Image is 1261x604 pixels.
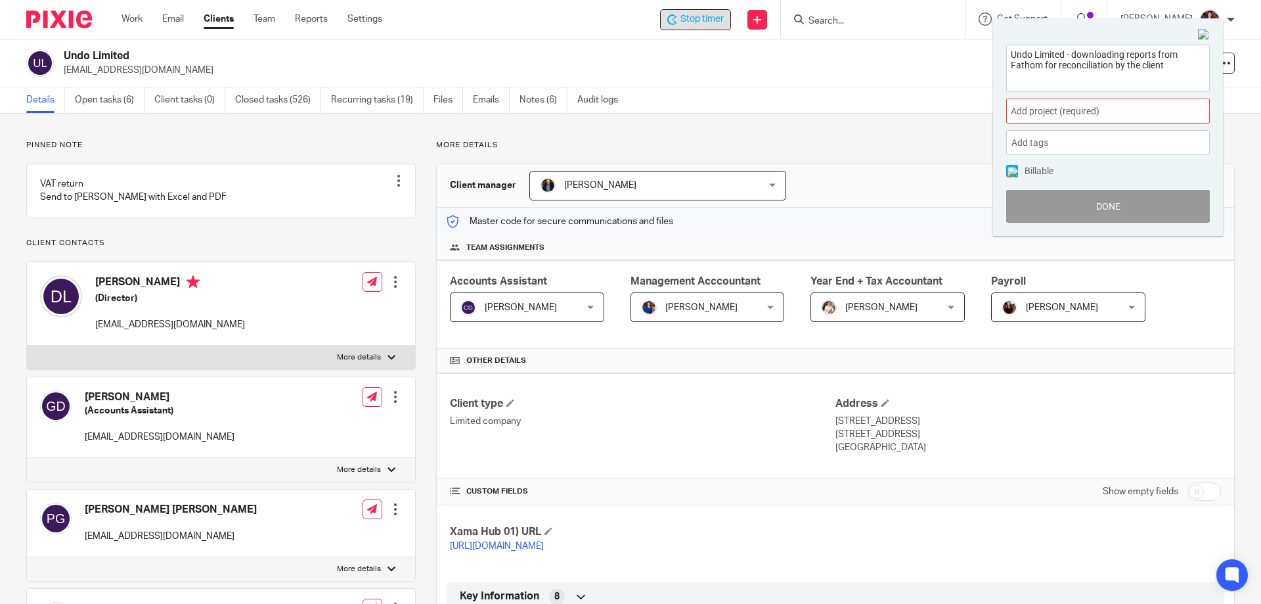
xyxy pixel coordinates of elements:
p: [EMAIL_ADDRESS][DOMAIN_NAME] [95,318,245,331]
img: Kayleigh%20Henson.jpeg [821,300,837,315]
p: [PERSON_NAME] [1120,12,1193,26]
div: Undo Limited [660,9,731,30]
p: [GEOGRAPHIC_DATA] [835,441,1221,454]
p: [EMAIL_ADDRESS][DOMAIN_NAME] [64,64,1056,77]
p: More details [337,352,381,363]
a: Settings [347,12,382,26]
img: Pixie [26,11,92,28]
span: Year End + Tax Accountant [810,276,942,287]
span: [PERSON_NAME] [1026,303,1098,312]
span: 8 [554,590,560,603]
span: Add project (required) [1011,105,1176,118]
img: svg%3E [40,503,72,534]
h4: Client type [450,397,835,411]
a: Open tasks (6) [75,87,144,113]
p: Pinned note [26,140,416,151]
p: [STREET_ADDRESS] [835,428,1221,441]
span: [PERSON_NAME] [485,303,557,312]
span: [PERSON_NAME] [845,303,918,312]
h4: [PERSON_NAME] [95,275,245,292]
p: [EMAIL_ADDRESS][DOMAIN_NAME] [85,530,257,543]
img: Close [1198,29,1210,41]
a: Files [433,87,463,113]
a: Work [122,12,143,26]
p: Client contacts [26,238,416,248]
img: martin-hickman.jpg [540,177,556,193]
p: Limited company [450,415,835,428]
h5: (Director) [95,292,245,305]
span: Accounts Assistant [450,276,547,287]
span: Payroll [991,276,1026,287]
button: Done [1006,190,1210,223]
a: Audit logs [577,87,628,113]
a: [URL][DOMAIN_NAME] [450,542,544,551]
label: Show empty fields [1103,485,1178,498]
span: Other details [466,356,526,366]
img: svg%3E [460,300,476,315]
img: checked.png [1007,167,1018,177]
p: More details [337,465,381,475]
p: More details [337,564,381,574]
a: Client tasks (0) [154,87,225,113]
h5: (Accounts Assistant) [85,404,234,417]
h4: CUSTOM FIELDS [450,486,835,497]
span: Management Acccountant [630,276,761,287]
a: Team [254,12,275,26]
a: Email [162,12,184,26]
span: [PERSON_NAME] [665,303,738,312]
p: Master code for secure communications and files [447,215,673,228]
h4: [PERSON_NAME] [PERSON_NAME] [85,503,257,517]
p: [STREET_ADDRESS] [835,415,1221,428]
img: Nicole.jpeg [1199,9,1220,30]
h4: [PERSON_NAME] [85,390,234,404]
span: Key Information [460,590,539,603]
img: svg%3E [40,275,82,317]
a: Details [26,87,65,113]
h2: Undo Limited [64,49,858,63]
a: Clients [204,12,234,26]
p: [EMAIL_ADDRESS][DOMAIN_NAME] [85,430,234,444]
span: Stop timer [680,12,724,26]
img: MaxAcc_Sep21_ElliDeanPhoto_030.jpg [1002,300,1017,315]
span: Add tags [1011,133,1055,153]
a: Emails [473,87,510,113]
span: Get Support [997,14,1048,24]
a: Closed tasks (526) [235,87,321,113]
textarea: Undo Limited - downloading reports from Fathom for reconciliation by the client [1007,45,1209,88]
p: More details [436,140,1235,151]
img: svg%3E [26,49,54,77]
input: Search [807,16,925,28]
h4: Xama Hub 01) URL [450,525,835,539]
img: svg%3E [40,390,72,422]
i: Primary [187,275,200,289]
a: Recurring tasks (19) [331,87,424,113]
a: Notes (6) [520,87,567,113]
span: Team assignments [466,243,544,253]
h3: Client manager [450,179,516,192]
a: Reports [295,12,328,26]
img: Nicole.jpeg [641,300,657,315]
h4: Address [835,397,1221,411]
span: Billable [1025,166,1053,175]
span: [PERSON_NAME] [564,181,636,190]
